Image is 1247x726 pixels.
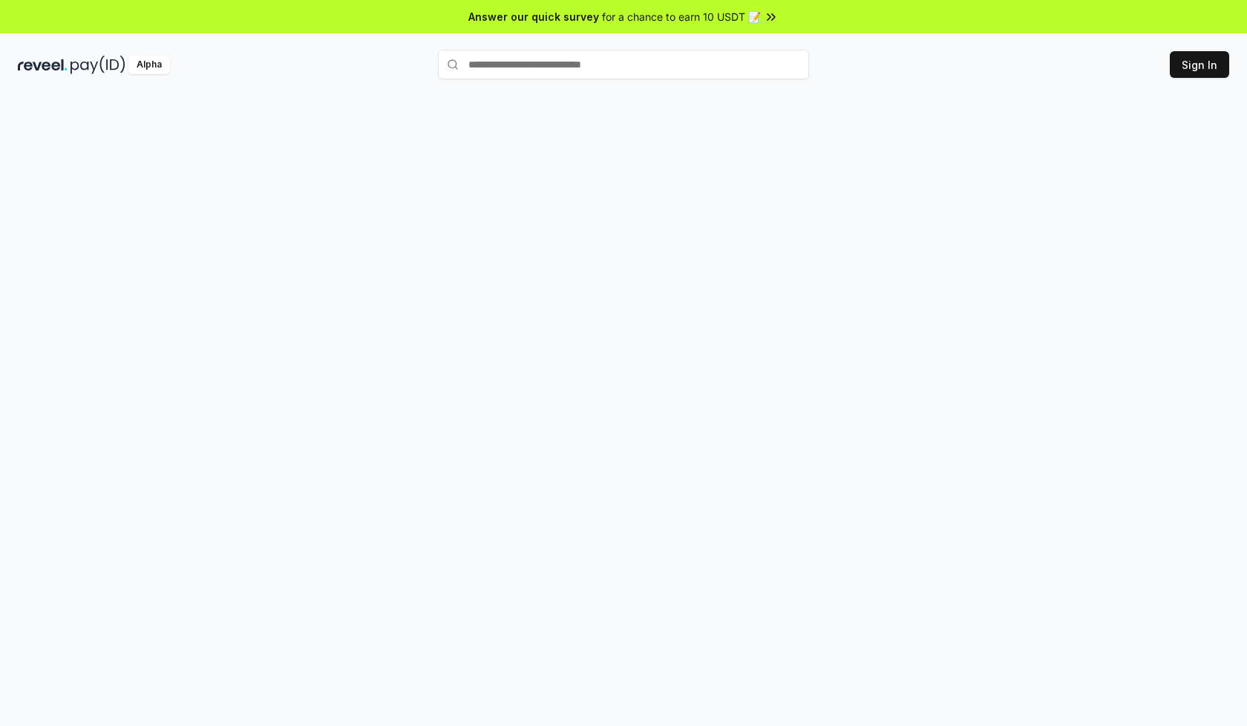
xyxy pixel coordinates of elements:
[18,56,68,74] img: reveel_dark
[468,9,599,24] span: Answer our quick survey
[71,56,125,74] img: pay_id
[1170,51,1229,78] button: Sign In
[128,56,170,74] div: Alpha
[602,9,761,24] span: for a chance to earn 10 USDT 📝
